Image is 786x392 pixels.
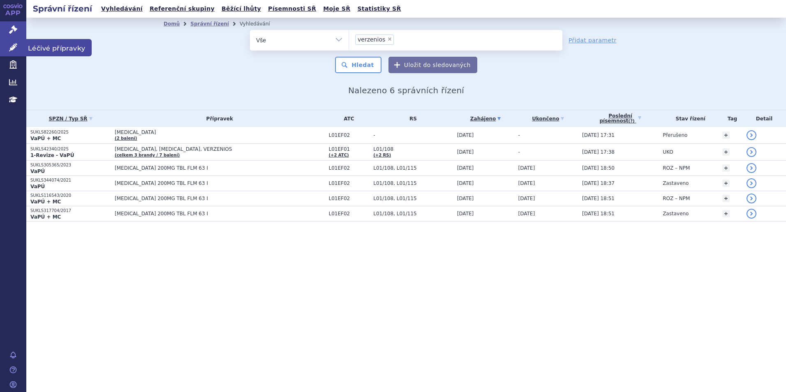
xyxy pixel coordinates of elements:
[582,110,659,127] a: Poslednípísemnost(?)
[582,211,615,217] span: [DATE] 18:51
[190,21,229,27] a: Správní řízení
[457,211,474,217] span: [DATE]
[115,165,320,171] span: [MEDICAL_DATA] 200MG TBL FLM 63 I
[747,163,756,173] a: detail
[99,3,145,14] a: Vyhledávání
[457,165,474,171] span: [DATE]
[30,199,61,205] strong: VaPÚ + MC
[518,132,520,138] span: -
[663,165,690,171] span: ROZ – NPM
[115,211,320,217] span: [MEDICAL_DATA] 200MG TBL FLM 63 I
[747,130,756,140] a: detail
[718,110,742,127] th: Tag
[663,180,689,186] span: Zastaveno
[115,180,320,186] span: [MEDICAL_DATA] 200MG TBL FLM 63 I
[388,57,477,73] button: Uložit do sledovaných
[328,165,369,171] span: L01EF02
[722,131,730,139] a: +
[30,184,45,189] strong: VaPÚ
[328,146,369,152] span: L01EF01
[373,165,453,171] span: L01/108, L01/115
[659,110,718,127] th: Stav řízení
[387,37,392,42] span: ×
[518,149,520,155] span: -
[582,165,615,171] span: [DATE] 18:50
[518,113,578,125] a: Ukončeno
[321,3,353,14] a: Moje SŘ
[26,3,99,14] h2: Správní řízení
[373,196,453,201] span: L01/108, L01/115
[663,149,673,155] span: UKO
[219,3,264,14] a: Běžící lhůty
[722,148,730,156] a: +
[30,113,111,125] a: SPZN / Typ SŘ
[747,209,756,219] a: detail
[30,146,111,152] p: SUKLS42340/2025
[457,180,474,186] span: [DATE]
[266,3,319,14] a: Písemnosti SŘ
[457,149,474,155] span: [DATE]
[147,3,217,14] a: Referenční skupiny
[722,164,730,172] a: +
[518,165,535,171] span: [DATE]
[569,36,617,44] a: Přidat parametr
[115,146,320,152] span: [MEDICAL_DATA], [MEDICAL_DATA], VERZENIOS
[747,147,756,157] a: detail
[348,85,464,95] span: Nalezeno 6 správních řízení
[240,18,281,30] li: Vyhledávání
[30,208,111,214] p: SUKLS317704/2017
[324,110,369,127] th: ATC
[747,194,756,203] a: detail
[582,149,615,155] span: [DATE] 17:38
[30,214,61,220] strong: VaPÚ + MC
[518,196,535,201] span: [DATE]
[115,129,320,135] span: [MEDICAL_DATA]
[518,211,535,217] span: [DATE]
[115,153,180,157] a: (celkem 3 brandy / 7 balení)
[30,129,111,135] p: SUKLS82260/2025
[164,21,180,27] a: Domů
[722,210,730,217] a: +
[328,211,369,217] span: L01EF02
[30,178,111,183] p: SUKLS344074/2021
[355,3,403,14] a: Statistiky SŘ
[30,152,74,158] strong: 1-Revize - VaPÚ
[328,132,369,138] span: L01EF02
[335,57,381,73] button: Hledat
[518,180,535,186] span: [DATE]
[373,180,453,186] span: L01/108, L01/115
[396,34,439,44] input: verzenios
[358,37,385,42] span: verzenios
[457,132,474,138] span: [DATE]
[30,168,45,174] strong: VaPÚ
[369,110,453,127] th: RS
[457,113,514,125] a: Zahájeno
[373,132,453,138] span: -
[663,196,690,201] span: ROZ – NPM
[742,110,786,127] th: Detail
[115,136,137,141] a: (2 balení)
[663,211,689,217] span: Zastaveno
[328,180,369,186] span: L01EF02
[328,196,369,201] span: L01EF02
[663,132,687,138] span: Přerušeno
[722,180,730,187] a: +
[30,193,111,198] p: SUKLS116543/2020
[328,153,349,157] a: (+2 ATC)
[582,196,615,201] span: [DATE] 18:51
[373,146,453,152] span: L01/108
[582,180,615,186] span: [DATE] 18:37
[30,136,61,141] strong: VaPÚ + MC
[30,162,111,168] p: SUKLS305365/2023
[373,153,391,157] a: (+2 RS)
[26,39,92,56] span: Léčivé přípravky
[457,196,474,201] span: [DATE]
[629,119,635,124] abbr: (?)
[373,211,453,217] span: L01/108, L01/115
[115,196,320,201] span: [MEDICAL_DATA] 200MG TBL FLM 63 I
[722,195,730,202] a: +
[582,132,615,138] span: [DATE] 17:31
[111,110,324,127] th: Přípravek
[747,178,756,188] a: detail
